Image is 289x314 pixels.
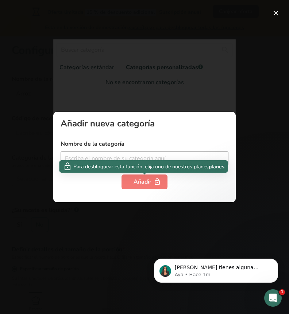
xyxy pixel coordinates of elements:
[61,151,228,166] input: Escriba el nombre de su categoría aquí
[264,289,282,307] iframe: Intercom live chat
[279,289,285,295] span: 1
[73,163,209,170] span: Para desbloquear esta función, elija uno de nuestros planes
[61,140,228,148] label: Nombre de la categoría
[143,243,289,294] iframe: Intercom notifications mensaje
[61,119,228,128] div: Añadir nueva categoría
[134,177,155,186] div: Añadir
[122,174,167,189] button: Añadir
[209,163,224,170] span: planes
